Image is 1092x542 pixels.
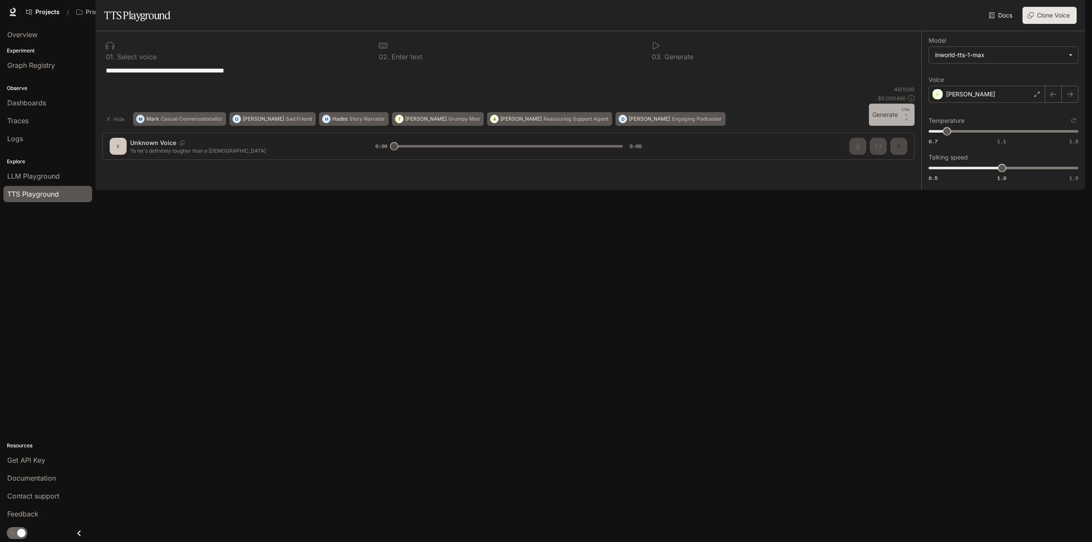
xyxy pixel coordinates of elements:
[616,112,726,126] button: D[PERSON_NAME]Engaging Podcaster
[629,116,670,122] p: [PERSON_NAME]
[901,107,911,122] p: ⏎
[1069,116,1078,125] button: Reset to default
[392,112,484,126] button: T[PERSON_NAME]Grumpy Man
[73,3,147,20] button: Open workspace menu
[878,95,906,102] p: $ 0.000460
[233,112,241,126] div: O
[929,38,946,43] p: Model
[395,112,403,126] div: T
[500,116,542,122] p: [PERSON_NAME]
[389,53,422,60] p: Enter text
[987,7,1016,24] a: Docs
[997,174,1006,182] span: 1.0
[286,116,312,122] p: Sad Friend
[1069,174,1078,182] span: 1.5
[1069,138,1078,145] span: 1.5
[349,116,385,122] p: Story Narrator
[379,53,389,60] p: 0 2 .
[997,138,1006,145] span: 1.1
[894,86,915,93] p: 46 / 1000
[161,116,222,122] p: Casual Conversationalist
[929,77,944,83] p: Voice
[104,7,170,24] h1: TTS Playground
[543,116,608,122] p: Reassuring Support Agent
[491,112,498,126] div: A
[405,116,447,122] p: [PERSON_NAME]
[229,112,316,126] button: O[PERSON_NAME]Sad Friend
[672,116,722,122] p: Engaging Podcaster
[929,47,1078,63] div: inworld-tts-1-max
[619,112,627,126] div: D
[243,116,284,122] p: [PERSON_NAME]
[929,174,938,182] span: 0.5
[35,9,60,16] span: Projects
[929,118,964,124] p: Temperature
[929,154,968,160] p: Talking speed
[487,112,612,126] button: A[PERSON_NAME]Reassuring Support Agent
[64,8,73,17] div: /
[133,112,226,126] button: MMarkCasual Conversationalist
[322,112,330,126] div: H
[929,138,938,145] span: 0.7
[136,112,144,126] div: M
[332,116,348,122] p: Hades
[901,107,911,117] p: CTRL +
[662,53,694,60] p: Generate
[448,116,480,122] p: Grumpy Man
[106,53,115,60] p: 0 1 .
[22,3,64,20] a: Go to projects
[86,9,134,16] p: Project [PERSON_NAME]
[935,51,1064,59] div: inworld-tts-1-max
[946,90,995,99] p: [PERSON_NAME]
[146,116,159,122] p: Mark
[319,112,389,126] button: HHadesStory Narrator
[652,53,662,60] p: 0 3 .
[869,104,915,126] button: GenerateCTRL +⏎
[115,53,157,60] p: Select voice
[102,112,130,126] button: Hide
[1022,7,1077,24] button: Clone Voice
